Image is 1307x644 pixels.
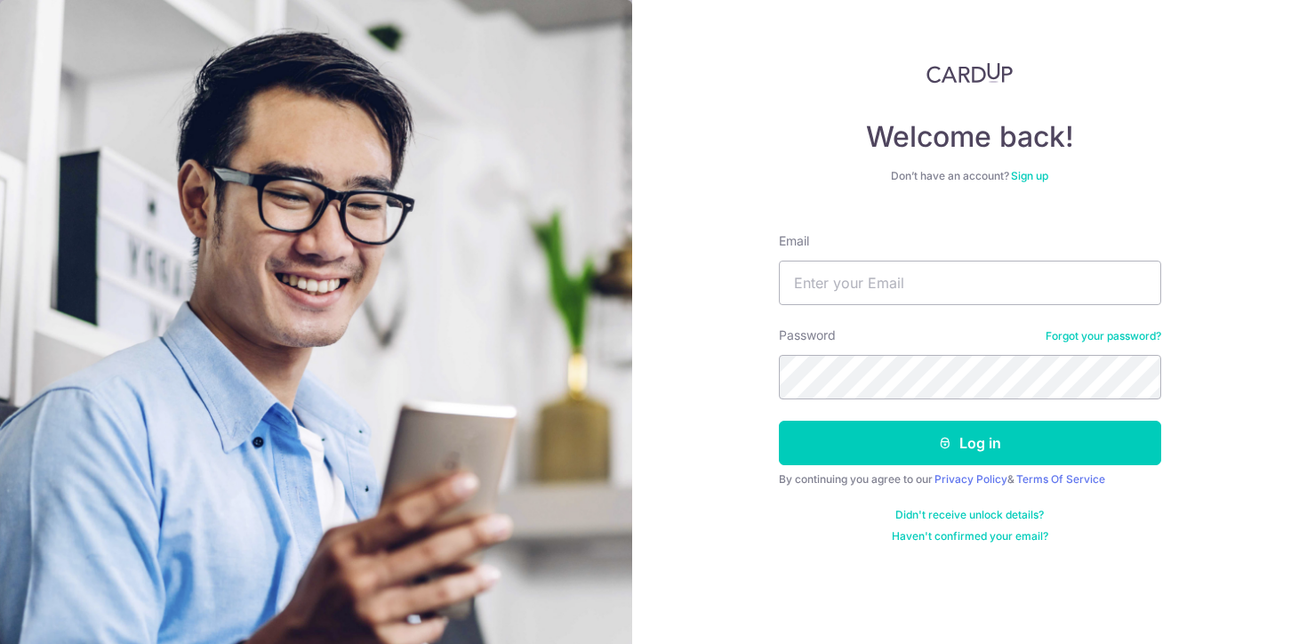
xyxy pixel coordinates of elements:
a: Sign up [1011,169,1048,182]
div: Don’t have an account? [779,169,1161,183]
img: CardUp Logo [926,62,1014,84]
a: Terms Of Service [1016,472,1105,486]
input: Enter your Email [779,261,1161,305]
label: Email [779,232,809,250]
a: Didn't receive unlock details? [895,508,1044,522]
button: Log in [779,421,1161,465]
h4: Welcome back! [779,119,1161,155]
a: Privacy Policy [934,472,1007,486]
label: Password [779,326,836,344]
a: Haven't confirmed your email? [892,529,1048,543]
div: By continuing you agree to our & [779,472,1161,487]
a: Forgot your password? [1046,329,1161,343]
